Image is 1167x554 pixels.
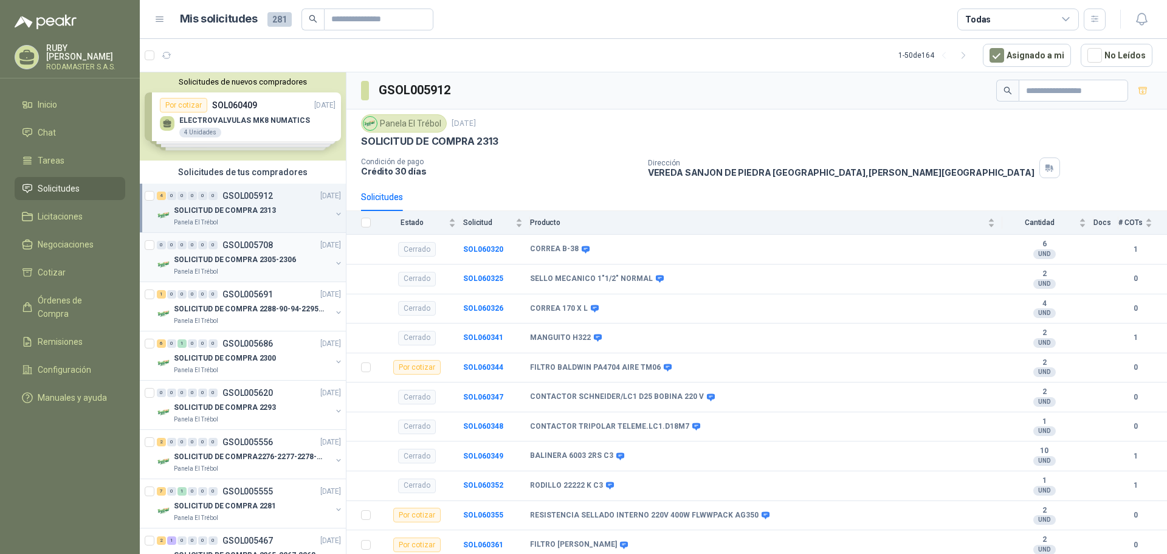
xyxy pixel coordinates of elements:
[157,238,343,277] a: 0 0 0 0 0 0 GSOL005708[DATE] Company LogoSOLICITUD DE COMPRA 2305-2306Panela El Trébol
[157,336,343,375] a: 6 0 1 0 0 0 GSOL005686[DATE] Company LogoSOLICITUD DE COMPRA 2300Panela El Trébol
[222,290,273,299] p: GSOL005691
[398,420,436,434] div: Cerrado
[222,339,273,348] p: GSOL005686
[398,479,436,493] div: Cerrado
[38,391,107,404] span: Manuales y ayuda
[1118,421,1152,432] b: 0
[174,303,325,315] p: SOLICITUD DE COMPRA 2288-90-94-2295-96-2301-02-04
[38,98,57,111] span: Inicio
[463,333,503,342] b: SOL060341
[530,540,617,550] b: FILTRO [PERSON_NAME]
[157,504,171,518] img: Company Logo
[1033,515,1056,525] div: UND
[140,161,346,184] div: Solicitudes de tus compradores
[1033,486,1056,496] div: UND
[174,500,276,512] p: SOLICITUD DE COMPRA 2281
[188,339,197,348] div: 0
[393,508,441,522] div: Por cotizar
[1033,279,1056,289] div: UND
[15,93,125,116] a: Inicio
[530,511,759,521] b: RESISTENCIA SELLADO INTERNO 220V 400W FLWWPACK AG350
[398,301,436,316] div: Cerrado
[320,486,341,497] p: [DATE]
[208,241,218,249] div: 0
[198,438,207,446] div: 0
[1118,218,1143,227] span: # COTs
[167,487,176,496] div: 0
[320,535,341,547] p: [DATE]
[208,536,218,545] div: 0
[157,389,166,397] div: 0
[15,15,77,29] img: Logo peakr
[188,290,197,299] div: 0
[145,77,341,86] button: Solicitudes de nuevos compradores
[1002,211,1093,235] th: Cantidad
[1033,367,1056,377] div: UND
[1118,273,1152,285] b: 0
[157,208,171,223] img: Company Logo
[1002,446,1086,456] b: 10
[463,541,503,549] a: SOL060361
[222,389,273,397] p: GSOL005620
[1118,539,1152,551] b: 0
[320,338,341,350] p: [DATE]
[222,536,273,545] p: GSOL005467
[38,238,94,251] span: Negociaciones
[208,389,218,397] div: 0
[188,487,197,496] div: 0
[188,192,197,200] div: 0
[198,339,207,348] div: 0
[320,437,341,448] p: [DATE]
[167,290,176,299] div: 0
[38,210,83,223] span: Licitaciones
[1002,535,1086,545] b: 2
[157,454,171,469] img: Company Logo
[140,72,346,161] div: Solicitudes de nuevos compradoresPor cotizarSOL060409[DATE] ELECTROVALVULAS MK8 NUMATICS4 Unidade...
[208,339,218,348] div: 0
[157,435,343,474] a: 2 0 0 0 0 0 GSOL005556[DATE] Company LogoSOLICITUD DE COMPRA2276-2277-2278-2284-2285-Panela El Tr...
[463,218,513,227] span: Solicitud
[174,353,276,364] p: SOLICITUD DE COMPRA 2300
[1002,240,1086,249] b: 6
[320,387,341,399] p: [DATE]
[463,452,503,460] a: SOL060349
[530,422,689,432] b: CONTACTOR TRIPOLAR TELEME.LC1.D18M7
[188,241,197,249] div: 0
[167,192,176,200] div: 0
[320,289,341,300] p: [DATE]
[393,538,441,552] div: Por cotizar
[15,289,125,325] a: Órdenes de Compra
[983,44,1071,67] button: Asignado a mi
[361,190,403,204] div: Solicitudes
[530,304,588,314] b: CORREA 170 X L
[38,266,66,279] span: Cotizar
[1002,417,1086,427] b: 1
[38,126,56,139] span: Chat
[530,481,603,491] b: RODILLO 22222 K C3
[167,536,176,545] div: 1
[198,241,207,249] div: 0
[157,287,343,326] a: 1 0 0 0 0 0 GSOL005691[DATE] Company LogoSOLICITUD DE COMPRA 2288-90-94-2295-96-2301-02-04Panela ...
[463,245,503,254] a: SOL060320
[530,218,985,227] span: Producto
[530,211,1002,235] th: Producto
[157,241,166,249] div: 0
[208,192,218,200] div: 0
[177,389,187,397] div: 0
[157,356,171,370] img: Company Logo
[157,487,166,496] div: 7
[463,363,503,372] a: SOL060344
[463,393,503,401] a: SOL060347
[188,536,197,545] div: 0
[208,290,218,299] div: 0
[463,511,503,519] a: SOL060355
[1002,299,1086,309] b: 4
[530,363,661,373] b: FILTRO BALDWIN PA4704 AIRE TM06
[15,233,125,256] a: Negociaciones
[157,290,166,299] div: 1
[198,192,207,200] div: 0
[530,244,579,254] b: CORREA B-38
[167,339,176,348] div: 0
